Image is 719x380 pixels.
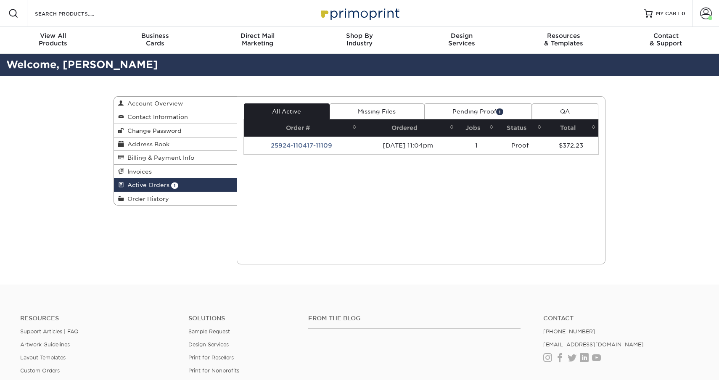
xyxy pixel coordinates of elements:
span: 1 [496,108,503,115]
span: View All [2,32,104,40]
a: Shop ByIndustry [309,27,411,54]
img: Primoprint [317,4,402,22]
a: Contact [543,315,699,322]
span: Resources [513,32,615,40]
span: Direct Mail [206,32,309,40]
a: [EMAIL_ADDRESS][DOMAIN_NAME] [543,341,644,348]
span: Design [410,32,513,40]
a: Sample Request [188,328,230,335]
a: Artwork Guidelines [20,341,70,348]
span: Address Book [124,141,169,148]
a: Contact Information [114,110,237,124]
a: Missing Files [330,103,424,119]
a: Order History [114,192,237,205]
span: Change Password [124,127,182,134]
a: Layout Templates [20,354,66,361]
a: Invoices [114,165,237,178]
div: & Templates [513,32,615,47]
td: 1 [457,137,496,154]
a: Design Services [188,341,229,348]
a: Account Overview [114,97,237,110]
div: Services [410,32,513,47]
th: Order # [244,119,359,137]
a: Billing & Payment Info [114,151,237,164]
a: Contact& Support [615,27,717,54]
span: Order History [124,195,169,202]
a: Active Orders 1 [114,178,237,192]
div: Products [2,32,104,47]
div: & Support [615,32,717,47]
span: Business [104,32,206,40]
td: [DATE] 11:04pm [359,137,457,154]
td: 25924-110417-11109 [244,137,359,154]
a: Print for Resellers [188,354,234,361]
span: Contact Information [124,113,188,120]
th: Jobs [457,119,496,137]
a: Pending Proof1 [424,103,532,119]
a: QA [532,103,598,119]
td: Proof [496,137,544,154]
th: Total [544,119,598,137]
a: Direct MailMarketing [206,27,309,54]
h4: Resources [20,315,176,322]
span: 0 [682,11,685,16]
div: Cards [104,32,206,47]
a: View AllProducts [2,27,104,54]
a: [PHONE_NUMBER] [543,328,595,335]
a: Support Articles | FAQ [20,328,79,335]
div: Marketing [206,32,309,47]
span: Shop By [309,32,411,40]
h4: Solutions [188,315,296,322]
a: Change Password [114,124,237,137]
a: DesignServices [410,27,513,54]
span: 1 [171,182,178,189]
span: Active Orders [124,182,169,188]
span: Contact [615,32,717,40]
th: Status [496,119,544,137]
span: MY CART [656,10,680,17]
a: BusinessCards [104,27,206,54]
a: Resources& Templates [513,27,615,54]
th: Ordered [359,119,457,137]
td: $372.23 [544,137,598,154]
span: Account Overview [124,100,183,107]
h4: From the Blog [308,315,521,322]
a: Custom Orders [20,367,60,374]
a: Address Book [114,137,237,151]
input: SEARCH PRODUCTS..... [34,8,116,18]
div: Industry [309,32,411,47]
a: All Active [244,103,330,119]
span: Invoices [124,168,152,175]
a: Print for Nonprofits [188,367,239,374]
span: Billing & Payment Info [124,154,194,161]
